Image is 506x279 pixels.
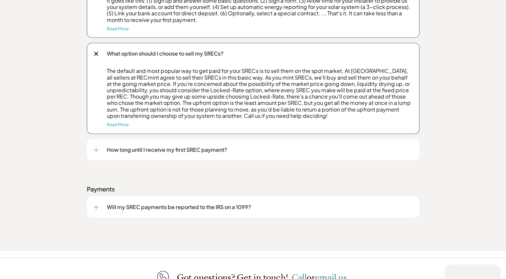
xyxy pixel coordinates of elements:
p: Will my SREC payments be reported to the IRS on a 1099? [107,203,413,211]
a: Read More [107,26,129,31]
p: How long until I receive my first SREC payment? [107,145,413,153]
a: Read More [107,122,129,127]
p: Payments [87,185,420,193]
p: What option should I choose to sell my SRECs? [107,49,413,57]
p: The default and most popular way to get paid for your SRECs is to sell them on the spot market. A... [107,67,413,119]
